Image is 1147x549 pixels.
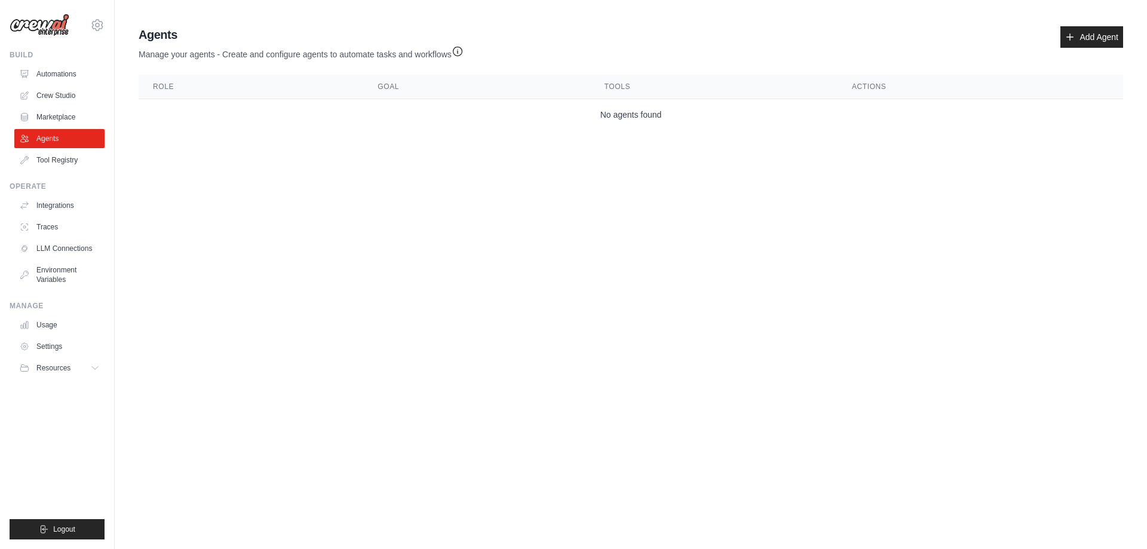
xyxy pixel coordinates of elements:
[14,196,105,215] a: Integrations
[14,65,105,84] a: Automations
[14,260,105,289] a: Environment Variables
[14,217,105,237] a: Traces
[10,182,105,191] div: Operate
[14,151,105,170] a: Tool Registry
[14,239,105,258] a: LLM Connections
[1087,492,1147,549] iframe: Chat Widget
[14,86,105,105] a: Crew Studio
[14,337,105,356] a: Settings
[14,315,105,335] a: Usage
[53,525,75,534] span: Logout
[10,14,69,36] img: Logo
[36,363,70,373] span: Resources
[14,108,105,127] a: Marketplace
[14,358,105,378] button: Resources
[139,26,464,43] h2: Agents
[10,50,105,60] div: Build
[14,129,105,148] a: Agents
[590,75,838,99] th: Tools
[1060,26,1123,48] a: Add Agent
[363,75,590,99] th: Goal
[139,43,464,60] p: Manage your agents - Create and configure agents to automate tasks and workflows
[10,301,105,311] div: Manage
[139,75,363,99] th: Role
[10,519,105,539] button: Logout
[139,99,1123,131] td: No agents found
[838,75,1123,99] th: Actions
